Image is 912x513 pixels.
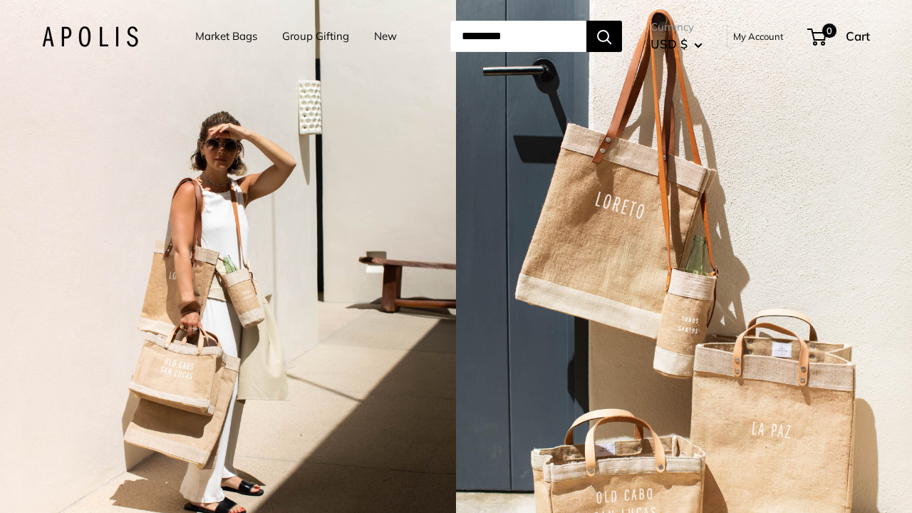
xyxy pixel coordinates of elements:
[282,26,349,46] a: Group Gifting
[809,25,870,48] a: 0 Cart
[846,28,870,43] span: Cart
[651,17,703,37] span: Currency
[195,26,257,46] a: Market Bags
[42,26,138,47] img: Apolis
[374,26,397,46] a: New
[733,28,784,45] a: My Account
[651,33,703,56] button: USD $
[651,36,688,51] span: USD $
[450,21,586,52] input: Search...
[586,21,622,52] button: Search
[822,24,836,38] span: 0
